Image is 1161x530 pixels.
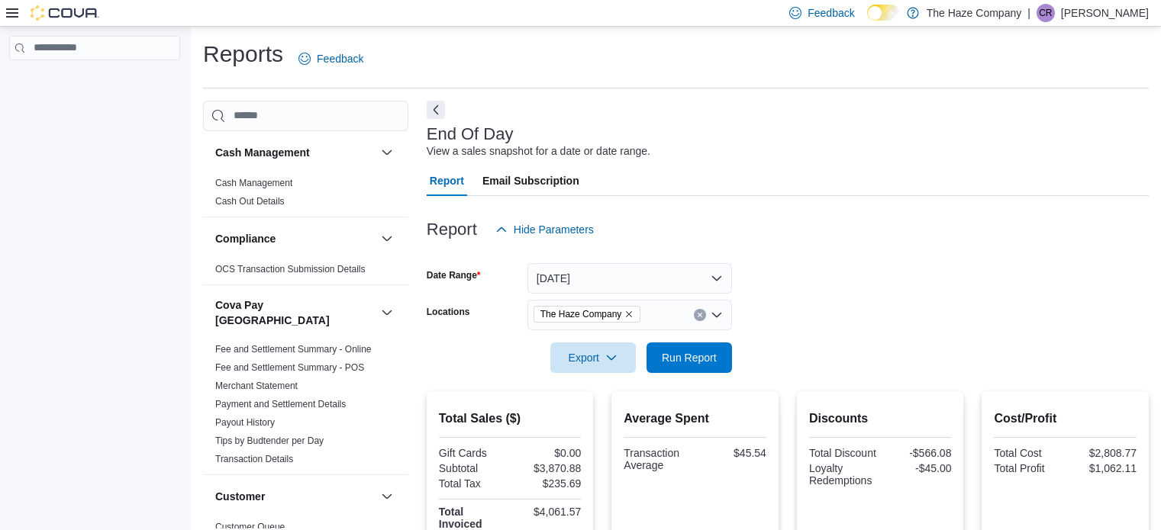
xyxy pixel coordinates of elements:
a: Cash Management [215,178,292,188]
button: Cash Management [378,143,396,162]
button: Compliance [215,231,375,246]
div: View a sales snapshot for a date or date range. [427,143,650,159]
a: Transaction Details [215,454,293,464]
span: The Haze Company [540,307,622,322]
span: Fee and Settlement Summary - Online [215,343,372,355]
span: CR [1039,4,1052,22]
img: Cova [31,5,99,21]
span: Merchant Statement [215,380,298,392]
a: Fee and Settlement Summary - POS [215,362,364,373]
div: Subtotal [439,462,507,474]
div: Transaction Average [624,447,692,471]
h2: Average Spent [624,410,766,428]
a: Payout History [215,417,275,428]
input: Dark Mode [867,5,899,21]
div: Loyalty Redemptions [809,462,877,487]
button: Cova Pay [GEOGRAPHIC_DATA] [215,297,375,328]
div: Cova Pay [GEOGRAPHIC_DATA] [203,340,408,474]
button: Open list of options [711,309,723,321]
span: Cash Out Details [215,195,285,207]
span: Feedback [317,51,363,66]
p: The Haze Company [927,4,1022,22]
button: Customer [378,487,396,506]
div: -$566.08 [883,447,951,459]
p: | [1027,4,1030,22]
span: Run Report [662,350,717,365]
h3: Customer [215,489,265,504]
div: Gift Cards [439,447,507,459]
button: Cova Pay [GEOGRAPHIC_DATA] [378,304,396,322]
h3: End Of Day [427,125,514,143]
div: $3,870.88 [513,462,581,474]
div: $0.00 [513,447,581,459]
p: [PERSON_NAME] [1061,4,1149,22]
div: $2,808.77 [1069,447,1137,459]
h3: Cash Management [215,145,310,160]
button: [DATE] [527,263,732,294]
button: Clear input [694,309,706,321]
a: Cash Out Details [215,196,285,207]
span: OCS Transaction Submission Details [215,263,366,275]
a: Payment and Settlement Details [215,399,346,410]
div: $45.54 [698,447,766,459]
div: Cindy Russell [1037,4,1055,22]
div: -$45.00 [883,462,951,474]
div: Total Discount [809,447,877,459]
span: Transaction Details [215,453,293,465]
nav: Complex example [9,63,180,100]
span: Tips by Budtender per Day [215,435,324,447]
button: Export [550,342,636,373]
a: Feedback [292,43,369,74]
button: Customer [215,489,375,504]
a: OCS Transaction Submission Details [215,264,366,275]
div: $1,062.11 [1069,462,1137,474]
h3: Compliance [215,231,276,246]
h2: Discounts [809,410,952,428]
span: Hide Parameters [514,222,594,237]
label: Locations [427,306,470,318]
div: Total Tax [439,477,507,490]
div: Cash Management [203,174,408,217]
a: Merchant Statement [215,381,298,391]
div: $4,061.57 [513,506,581,518]
div: Total Cost [994,447,1062,459]
span: Report [430,165,464,196]
button: Next [427,101,445,119]
label: Date Range [427,269,481,281]
button: Compliance [378,230,396,248]
a: Tips by Budtender per Day [215,435,324,446]
h2: Total Sales ($) [439,410,582,428]
strong: Total Invoiced [439,506,482,530]
span: Cash Management [215,177,292,189]
span: Fee and Settlement Summary - POS [215,361,364,374]
h3: Report [427,220,477,239]
div: Compliance [203,260,408,284]
button: Remove The Haze Company from selection in this group [624,310,634,319]
div: $235.69 [513,477,581,490]
span: Feedback [808,5,854,21]
span: Payment and Settlement Details [215,398,346,410]
h1: Reports [203,39,283,69]
a: Fee and Settlement Summary - Online [215,344,372,355]
span: The Haze Company [534,306,641,323]
button: Run Report [647,342,732,373]
span: Export [560,342,627,373]
span: Payout History [215,416,275,429]
h2: Cost/Profit [994,410,1137,428]
div: Total Profit [994,462,1062,474]
span: Email Subscription [482,165,579,196]
button: Cash Management [215,145,375,160]
button: Hide Parameters [489,214,600,245]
